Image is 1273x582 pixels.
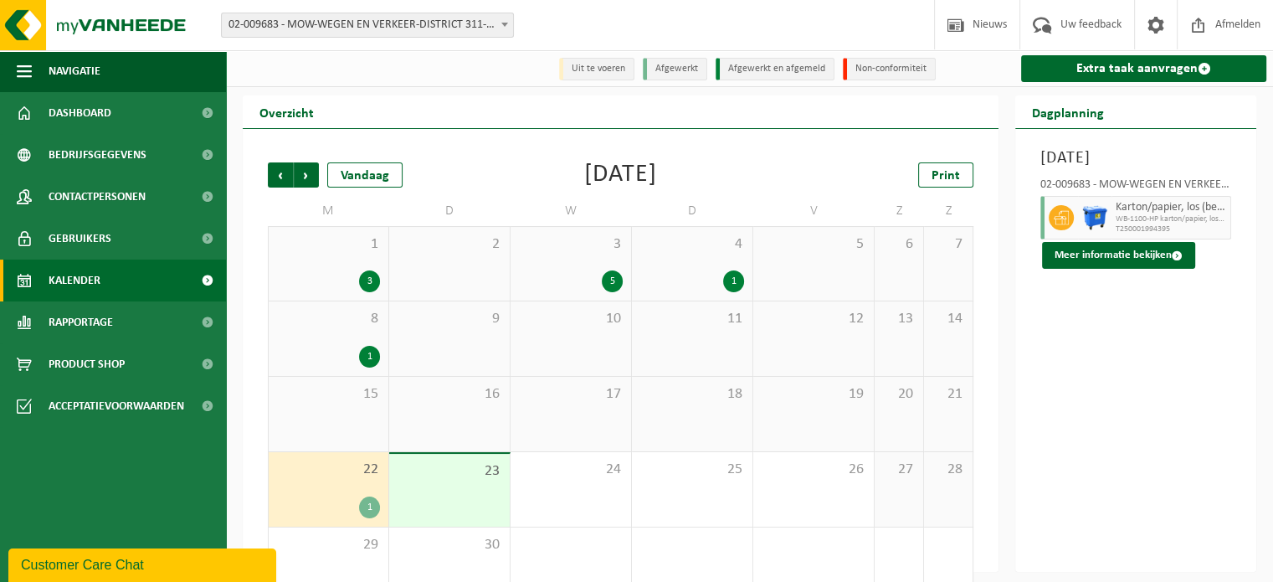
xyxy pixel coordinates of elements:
[640,310,744,328] span: 11
[1021,55,1266,82] a: Extra taak aanvragen
[277,235,380,254] span: 1
[221,13,514,38] span: 02-009683 - MOW-WEGEN EN VERKEER-DISTRICT 311-BRUGGE - 8000 BRUGGE, KONING ALBERT I LAAN 293
[8,545,280,582] iframe: chat widget
[519,385,623,404] span: 17
[602,270,623,292] div: 5
[49,385,184,427] span: Acceptatievoorwaarden
[1116,224,1226,234] span: T250001994395
[49,134,146,176] span: Bedrijfsgegevens
[753,196,875,226] td: V
[398,462,501,481] span: 23
[277,536,380,554] span: 29
[1040,146,1231,171] h3: [DATE]
[519,461,623,479] span: 24
[883,461,915,479] span: 27
[883,235,915,254] span: 6
[932,310,964,328] span: 14
[559,58,634,80] li: Uit te voeren
[268,162,293,188] span: Vorige
[243,95,331,128] h2: Overzicht
[1040,179,1231,196] div: 02-009683 - MOW-WEGEN EN VERKEER-DISTRICT 311-[GEOGRAPHIC_DATA] - [GEOGRAPHIC_DATA]
[932,169,960,183] span: Print
[49,343,125,385] span: Product Shop
[49,92,111,134] span: Dashboard
[883,310,915,328] span: 13
[519,235,623,254] span: 3
[49,176,146,218] span: Contactpersonen
[932,385,964,404] span: 21
[49,50,100,92] span: Navigatie
[1042,242,1195,269] button: Meer informatie bekijken
[716,58,834,80] li: Afgewerkt en afgemeld
[723,270,744,292] div: 1
[932,461,964,479] span: 28
[277,385,380,404] span: 15
[762,461,865,479] span: 26
[327,162,403,188] div: Vandaag
[632,196,753,226] td: D
[924,196,973,226] td: Z
[932,235,964,254] span: 7
[294,162,319,188] span: Volgende
[398,310,501,328] span: 9
[49,218,111,260] span: Gebruikers
[918,162,973,188] a: Print
[277,461,380,479] span: 22
[762,235,865,254] span: 5
[883,385,915,404] span: 20
[875,196,924,226] td: Z
[584,162,657,188] div: [DATE]
[762,310,865,328] span: 12
[49,260,100,301] span: Kalender
[359,497,380,518] div: 1
[640,235,744,254] span: 4
[643,58,707,80] li: Afgewerkt
[398,385,501,404] span: 16
[277,310,380,328] span: 8
[1015,95,1121,128] h2: Dagplanning
[640,385,744,404] span: 18
[762,385,865,404] span: 19
[49,301,113,343] span: Rapportage
[1082,205,1107,230] img: WB-1100-HPE-BE-01
[268,196,389,226] td: M
[640,461,744,479] span: 25
[398,536,501,554] span: 30
[519,310,623,328] span: 10
[359,346,380,368] div: 1
[389,196,511,226] td: D
[398,235,501,254] span: 2
[359,270,380,292] div: 3
[222,13,513,37] span: 02-009683 - MOW-WEGEN EN VERKEER-DISTRICT 311-BRUGGE - 8000 BRUGGE, KONING ALBERT I LAAN 293
[511,196,632,226] td: W
[1116,201,1226,214] span: Karton/papier, los (bedrijven)
[843,58,936,80] li: Non-conformiteit
[1116,214,1226,224] span: WB-1100-HP karton/papier, los (bedrijven)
